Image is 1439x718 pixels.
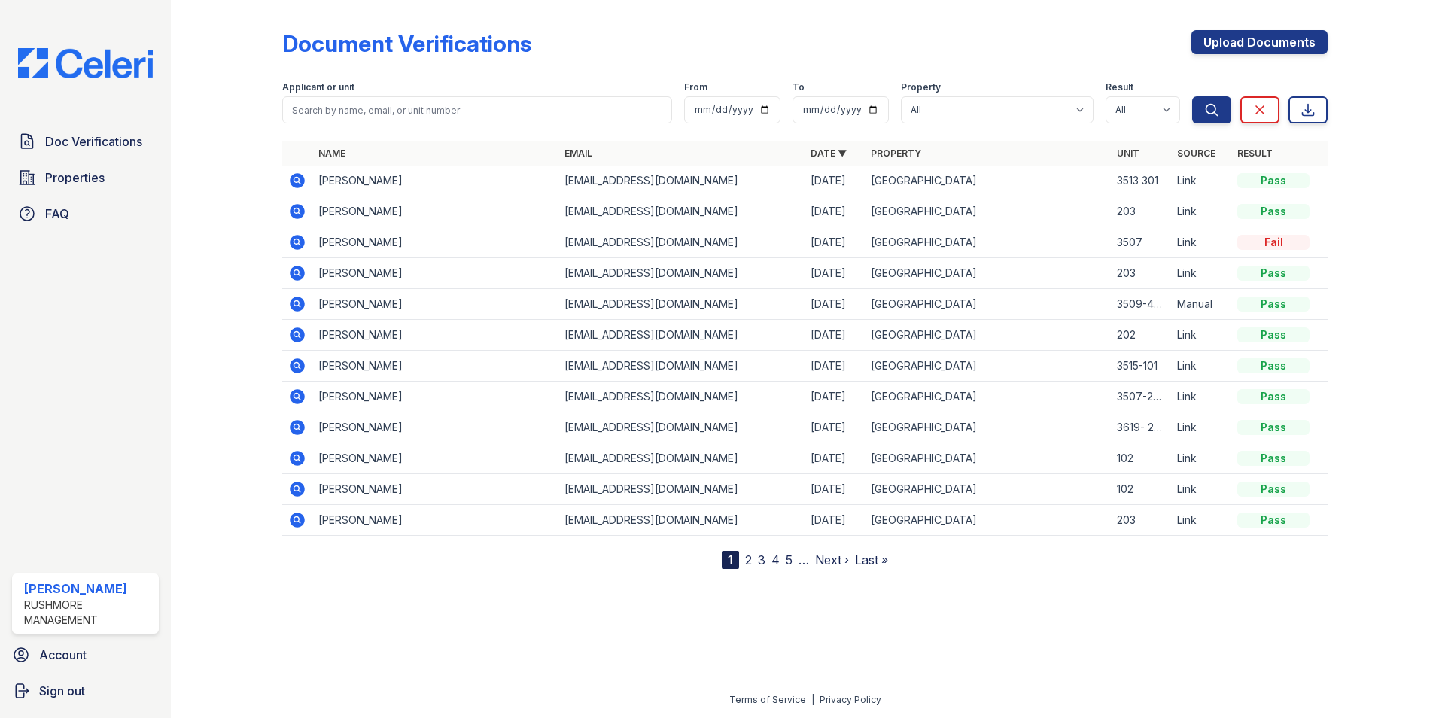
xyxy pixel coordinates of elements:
[865,196,1111,227] td: [GEOGRAPHIC_DATA]
[771,552,780,567] a: 4
[871,148,921,159] a: Property
[24,580,153,598] div: [PERSON_NAME]
[1111,382,1171,412] td: 3507-203
[39,682,85,700] span: Sign out
[1237,420,1310,435] div: Pass
[1117,148,1139,159] a: Unit
[758,552,765,567] a: 3
[1111,166,1171,196] td: 3513 301
[805,351,865,382] td: [DATE]
[558,505,805,536] td: [EMAIL_ADDRESS][DOMAIN_NAME]
[855,552,888,567] a: Last »
[722,551,739,569] div: 1
[1111,289,1171,320] td: 3509-404
[558,351,805,382] td: [EMAIL_ADDRESS][DOMAIN_NAME]
[558,227,805,258] td: [EMAIL_ADDRESS][DOMAIN_NAME]
[745,552,752,567] a: 2
[1111,258,1171,289] td: 203
[282,30,531,57] div: Document Verifications
[312,320,558,351] td: [PERSON_NAME]
[1111,196,1171,227] td: 203
[558,258,805,289] td: [EMAIL_ADDRESS][DOMAIN_NAME]
[558,443,805,474] td: [EMAIL_ADDRESS][DOMAIN_NAME]
[805,289,865,320] td: [DATE]
[805,196,865,227] td: [DATE]
[1171,258,1231,289] td: Link
[865,443,1111,474] td: [GEOGRAPHIC_DATA]
[1111,412,1171,443] td: 3619- 204
[1171,227,1231,258] td: Link
[1171,505,1231,536] td: Link
[312,412,558,443] td: [PERSON_NAME]
[865,382,1111,412] td: [GEOGRAPHIC_DATA]
[786,552,793,567] a: 5
[1237,148,1273,159] a: Result
[799,551,809,569] span: …
[558,412,805,443] td: [EMAIL_ADDRESS][DOMAIN_NAME]
[805,166,865,196] td: [DATE]
[312,443,558,474] td: [PERSON_NAME]
[312,166,558,196] td: [PERSON_NAME]
[12,199,159,229] a: FAQ
[558,289,805,320] td: [EMAIL_ADDRESS][DOMAIN_NAME]
[282,81,354,93] label: Applicant or unit
[1171,443,1231,474] td: Link
[865,505,1111,536] td: [GEOGRAPHIC_DATA]
[312,474,558,505] td: [PERSON_NAME]
[1237,451,1310,466] div: Pass
[865,166,1111,196] td: [GEOGRAPHIC_DATA]
[805,474,865,505] td: [DATE]
[6,676,165,706] a: Sign out
[1237,266,1310,281] div: Pass
[1237,389,1310,404] div: Pass
[729,694,806,705] a: Terms of Service
[1171,196,1231,227] td: Link
[865,474,1111,505] td: [GEOGRAPHIC_DATA]
[24,598,153,628] div: Rushmore Management
[901,81,941,93] label: Property
[1111,505,1171,536] td: 203
[805,320,865,351] td: [DATE]
[865,351,1111,382] td: [GEOGRAPHIC_DATA]
[805,443,865,474] td: [DATE]
[1171,320,1231,351] td: Link
[1111,351,1171,382] td: 3515-101
[1191,30,1328,54] a: Upload Documents
[1237,173,1310,188] div: Pass
[1171,166,1231,196] td: Link
[312,382,558,412] td: [PERSON_NAME]
[558,166,805,196] td: [EMAIL_ADDRESS][DOMAIN_NAME]
[6,48,165,78] img: CE_Logo_Blue-a8612792a0a2168367f1c8372b55b34899dd931a85d93a1a3d3e32e68fde9ad4.png
[1237,482,1310,497] div: Pass
[1171,412,1231,443] td: Link
[793,81,805,93] label: To
[1111,227,1171,258] td: 3507
[805,258,865,289] td: [DATE]
[811,694,814,705] div: |
[1237,297,1310,312] div: Pass
[865,320,1111,351] td: [GEOGRAPHIC_DATA]
[820,694,881,705] a: Privacy Policy
[1106,81,1133,93] label: Result
[865,289,1111,320] td: [GEOGRAPHIC_DATA]
[312,289,558,320] td: [PERSON_NAME]
[865,258,1111,289] td: [GEOGRAPHIC_DATA]
[1171,351,1231,382] td: Link
[12,126,159,157] a: Doc Verifications
[1171,474,1231,505] td: Link
[1237,513,1310,528] div: Pass
[1237,358,1310,373] div: Pass
[312,505,558,536] td: [PERSON_NAME]
[1111,443,1171,474] td: 102
[45,169,105,187] span: Properties
[45,132,142,151] span: Doc Verifications
[558,382,805,412] td: [EMAIL_ADDRESS][DOMAIN_NAME]
[558,474,805,505] td: [EMAIL_ADDRESS][DOMAIN_NAME]
[318,148,345,159] a: Name
[1237,235,1310,250] div: Fail
[1177,148,1215,159] a: Source
[1171,382,1231,412] td: Link
[558,196,805,227] td: [EMAIL_ADDRESS][DOMAIN_NAME]
[805,412,865,443] td: [DATE]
